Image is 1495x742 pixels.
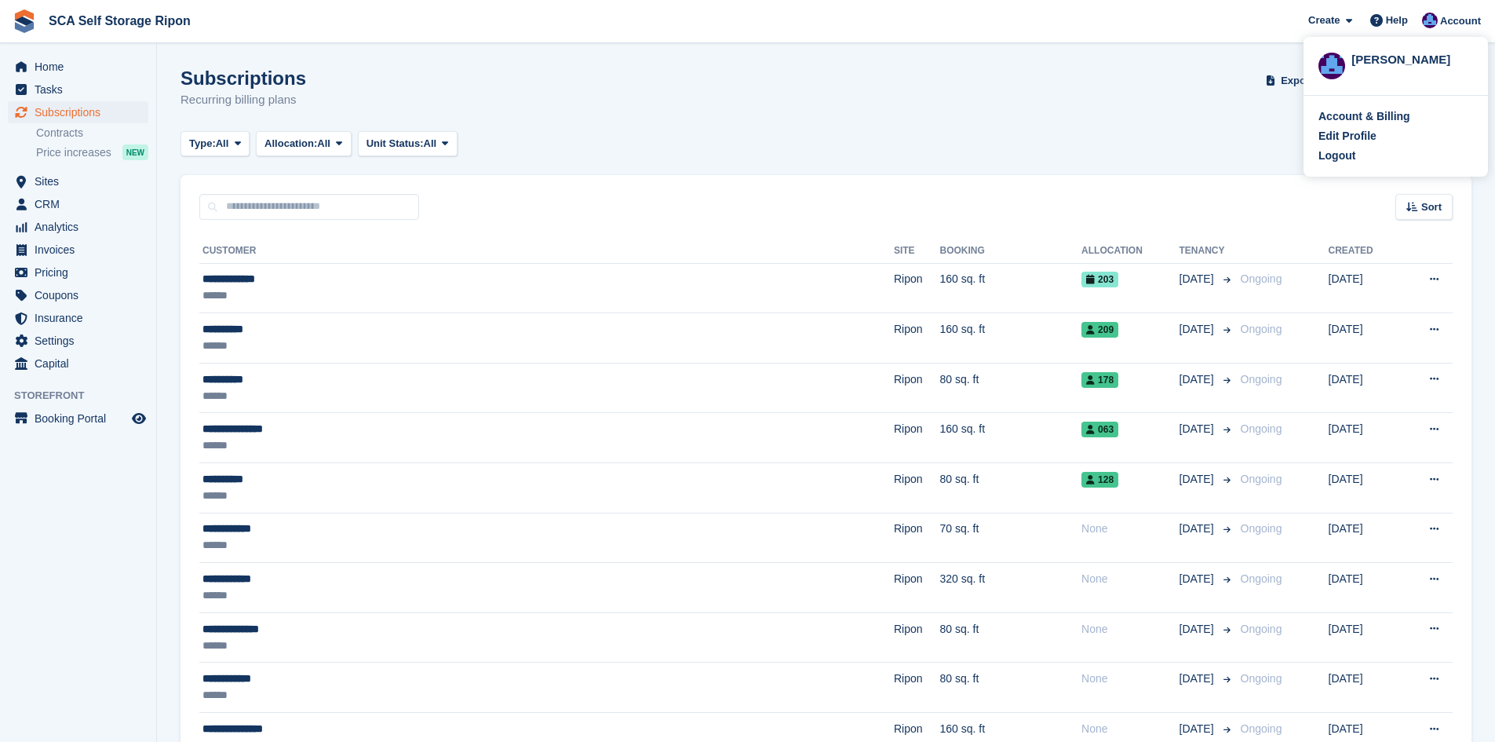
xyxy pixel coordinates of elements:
span: [DATE] [1180,371,1217,388]
td: Ripon [894,663,940,713]
span: All [317,136,330,152]
div: None [1081,571,1179,587]
span: Tasks [35,79,129,101]
span: All [216,136,229,152]
div: [PERSON_NAME] [1351,51,1473,65]
td: Ripon [894,363,940,413]
a: menu [8,216,148,238]
div: NEW [122,144,148,160]
td: [DATE] [1329,363,1400,413]
a: menu [8,170,148,192]
a: Preview store [129,409,148,428]
span: Pricing [35,261,129,283]
img: Sarah Race [1318,53,1345,79]
p: Recurring billing plans [180,91,306,109]
td: [DATE] [1329,612,1400,663]
div: None [1081,671,1179,687]
th: Allocation [1081,239,1179,264]
span: [DATE] [1180,671,1217,687]
a: menu [8,284,148,306]
span: Help [1386,13,1408,28]
th: Tenancy [1180,239,1234,264]
span: Ongoing [1241,323,1282,335]
span: CRM [35,193,129,215]
div: None [1081,521,1179,537]
span: 178 [1081,372,1118,388]
span: Ongoing [1241,672,1282,685]
span: Type: [189,136,216,152]
span: [DATE] [1180,621,1217,638]
span: Booking Portal [35,408,129,429]
a: Logout [1318,148,1473,164]
span: Export [1281,73,1313,89]
span: Settings [35,330,129,352]
span: Price increases [36,145,111,160]
td: 70 sq. ft [939,513,1081,563]
td: [DATE] [1329,563,1400,613]
div: None [1081,621,1179,638]
a: Contracts [36,126,148,141]
span: Ongoing [1241,272,1282,285]
span: [DATE] [1180,521,1217,537]
td: [DATE] [1329,513,1400,563]
span: [DATE] [1180,721,1217,737]
span: Allocation: [264,136,317,152]
span: Create [1308,13,1340,28]
a: menu [8,261,148,283]
span: 203 [1081,272,1118,287]
td: Ripon [894,513,940,563]
div: Logout [1318,148,1355,164]
button: Type: All [180,131,250,157]
span: [DATE] [1180,421,1217,437]
span: Ongoing [1241,373,1282,386]
span: Coupons [35,284,129,306]
td: [DATE] [1329,663,1400,713]
span: Ongoing [1241,473,1282,485]
td: Ripon [894,263,940,313]
span: Sites [35,170,129,192]
span: 063 [1081,422,1118,437]
img: stora-icon-8386f47178a22dfd0bd8f6a31ec36ba5ce8667c1dd55bd0f319d3a0aa187defe.svg [13,9,36,33]
span: All [424,136,437,152]
h1: Subscriptions [180,68,306,89]
td: 80 sq. ft [939,363,1081,413]
div: None [1081,721,1179,737]
span: Unit Status: [366,136,424,152]
a: Edit Profile [1318,128,1473,144]
td: 160 sq. ft [939,313,1081,364]
th: Site [894,239,940,264]
a: menu [8,408,148,429]
button: Unit Status: All [358,131,458,157]
a: menu [8,193,148,215]
a: Account & Billing [1318,108,1473,125]
td: Ripon [894,612,940,663]
span: Insurance [35,307,129,329]
th: Created [1329,239,1400,264]
button: Export [1263,68,1332,93]
div: Account & Billing [1318,108,1410,125]
td: [DATE] [1329,263,1400,313]
span: Storefront [14,388,156,404]
button: Allocation: All [256,131,352,157]
th: Customer [199,239,894,264]
td: Ripon [894,463,940,514]
a: menu [8,79,148,101]
span: Home [35,56,129,78]
td: [DATE] [1329,313,1400,364]
td: 80 sq. ft [939,663,1081,713]
td: [DATE] [1329,413,1400,463]
span: Invoices [35,239,129,261]
div: Edit Profile [1318,128,1376,144]
th: Booking [939,239,1081,264]
span: Account [1440,13,1481,29]
td: Ripon [894,313,940,364]
span: 209 [1081,322,1118,338]
a: menu [8,239,148,261]
a: Price increases NEW [36,144,148,161]
span: Ongoing [1241,623,1282,635]
span: [DATE] [1180,471,1217,488]
td: 320 sq. ft [939,563,1081,613]
span: [DATE] [1180,571,1217,587]
a: menu [8,56,148,78]
span: Sort [1421,199,1442,215]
